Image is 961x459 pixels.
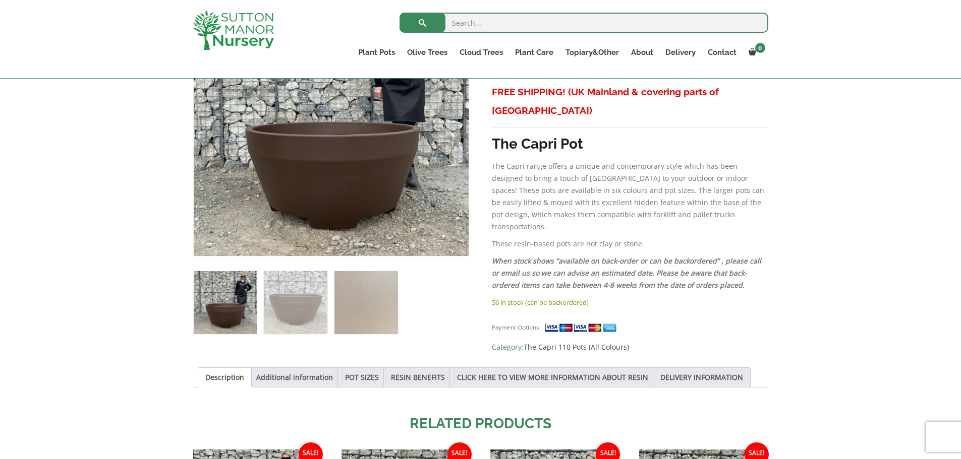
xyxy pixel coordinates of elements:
img: The Capri Pot 110 Colour Mocha - Image 2 [264,271,327,334]
a: DELIVERY INFORMATION [660,368,743,387]
a: Delivery [659,45,702,59]
p: These resin-based pots are not clay or stone. [492,238,768,250]
a: Plant Care [509,45,559,59]
img: The Capri Pot 110 Colour Mocha [194,271,257,334]
a: Topiary&Other [559,45,625,59]
span: Category: [492,341,768,353]
img: logo [193,10,274,50]
span: 0 [755,43,765,53]
a: About [625,45,659,59]
h3: FREE SHIPPING! (UK Mainland & covering parts of [GEOGRAPHIC_DATA]) [492,83,768,120]
strong: The Capri Pot [492,136,583,152]
a: RESIN BENEFITS [391,368,445,387]
a: The Capri 110 Pots (All Colours) [524,342,629,352]
a: CLICK HERE TO VIEW MORE INFORMATION ABOUT RESIN [457,368,648,387]
small: Payment Options: [492,323,541,331]
a: POT SIZES [345,368,379,387]
img: payment supported [544,322,620,333]
em: When stock shows “available on back-order or can be backordered” , please call or email us so we ... [492,256,761,290]
a: Additional information [256,368,333,387]
h2: Related products [193,413,768,434]
input: Search... [400,13,768,33]
a: Plant Pots [352,45,401,59]
a: Olive Trees [401,45,454,59]
a: Description [205,368,244,387]
p: 56 in stock (can be backordered) [492,296,768,308]
a: Contact [702,45,743,59]
p: The Capri range offers a unique and contemporary style which has been designed to bring a touch o... [492,160,768,233]
img: The Capri Pot 110 Colour Mocha - Image 3 [334,271,398,334]
a: 0 [743,45,768,59]
a: Cloud Trees [454,45,509,59]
